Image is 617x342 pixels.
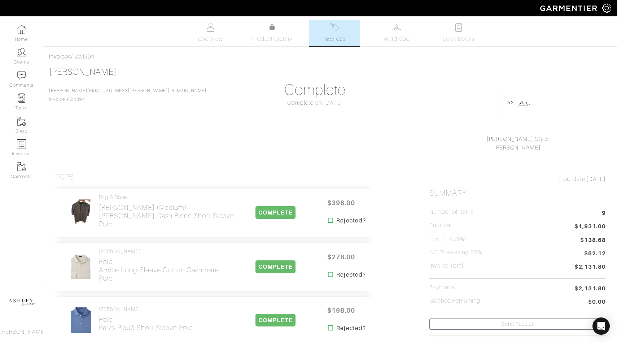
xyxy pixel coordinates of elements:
[227,81,403,99] h1: Complete
[336,324,366,333] strong: Rejected?
[255,314,296,326] span: COMPLETE
[429,263,464,269] h5: Invoice Total
[319,303,363,318] span: $198.00
[433,20,484,46] a: Look Books
[17,48,26,57] img: clients-icon-6bae9207a08558b7cb47a8932f037763ab4055f8c8b6bfacd5dc20c3e0201464.png
[429,319,606,330] a: Send Receipt
[255,260,296,273] span: COMPLETE
[49,88,206,102] span: Invoice # 24394
[429,222,452,229] h5: Subtotal
[67,252,94,282] img: FYqWdQJg1W71X3gVSsU2kZrb
[17,94,26,103] img: reminder-icon-8004d30b9f0a5d33ae49ab947aed9ed385cf756f9e5892f1edd6e32f2345188e.png
[99,306,193,312] h4: [PERSON_NAME]
[429,298,481,304] h5: Balance Remaining
[67,305,95,335] img: Qs9mztgNqXgH7XGn4Es9zCYp
[99,306,193,332] a: [PERSON_NAME] Polo -Parks Piqué Short-Sleeve Polo
[454,23,463,32] img: todo-9ac3debb85659649dc8f770b8b6100bb5dab4b48dedcbae339e5042a72dfd3cc.svg
[584,249,606,259] span: $62.12
[247,23,298,43] a: Product Library
[336,216,366,225] strong: Rejected?
[429,189,606,198] h2: Summary
[429,284,455,291] h5: Payments
[198,35,222,43] span: Overview
[588,298,606,307] span: $0.00
[487,136,548,142] a: [PERSON_NAME] Style
[574,263,606,272] span: $2,131.80
[17,25,26,34] img: dashboard-icon-dbcd8f5a0b271acd01030246c82b418ddd0df26cd7fceb0bd07c9910d44c42f6.png
[17,117,26,126] img: garments-icon-b7da505a4dc4fd61783c78ac3ca0ef83fa9d6f193b1c9dc38574b1d14d53ca28.png
[17,139,26,148] img: orders-icon-0abe47150d42831381b5fb84f609e132dff9fe21cb692f30cb5eec754e2cba89.png
[429,175,606,183] div: [DATE]
[99,315,193,332] h2: Polo - Parks Piqué Short-Sleeve Polo
[580,236,606,244] span: $138.68
[99,194,235,228] a: Rag & Bone [PERSON_NAME] (Medium)[PERSON_NAME] Cash Blend Short Sleeve Polo
[443,35,475,43] span: Look Books
[49,52,611,61] div: / #24394
[54,173,74,182] h3: Tops
[99,194,235,200] h4: Rag & Bone
[574,284,606,293] span: $2,131.80
[99,248,235,282] a: [PERSON_NAME] Polo -Amble Long-Sleeve Cotton Cashmere Polo
[336,270,366,279] strong: Rejected?
[574,222,606,232] span: $1,931.00
[206,23,215,32] img: basicinfo-40fd8af6dae0f16599ec9e87c0ef1c0a1fdea2edbe929e3d69a839185d80c458.svg
[429,249,482,256] h5: CC Processing 2.9%
[323,35,345,43] span: Invoices
[330,23,339,32] img: orders-27d20c2124de7fd6de4e0e44c1d41de31381a507db9b33961299e4e07d508b8c.svg
[500,84,536,120] img: okhkJxsQsug8ErY7G9ypRsDh.png
[17,71,26,80] img: comment-icon-a0a6a9ef722e966f86d9cbdc48e553b5cf19dbc54f86b18d962a5391bc8f6eb6.png
[309,20,360,46] a: Invoices
[99,203,235,228] h2: [PERSON_NAME] (Medium) [PERSON_NAME] Cash Blend Short Sleeve Polo
[185,20,236,46] a: Overview
[99,257,235,282] h2: Polo - Amble Long-Sleeve Cotton Cashmere Polo
[67,198,95,228] img: nzjnWL7eNfnpqyLvbMJuRboh
[494,144,541,151] a: [PERSON_NAME]
[17,162,26,171] img: garments-icon-b7da505a4dc4fd61783c78ac3ca0ef83fa9d6f193b1c9dc38574b1d14d53ca28.png
[319,195,363,211] span: $398.00
[592,317,610,335] div: Open Intercom Messenger
[371,20,422,46] a: Wardrobe
[384,35,410,43] span: Wardrobe
[602,209,606,218] span: 9
[559,176,586,182] span: Paid Date:
[49,67,117,77] a: [PERSON_NAME]
[227,99,403,107] div: Complete on [DATE]
[392,23,401,32] img: wardrobe-487a4870c1b7c33e795ec22d11cfc2ed9d08956e64fb3008fe2437562e282088.svg
[49,88,206,93] a: [PERSON_NAME][EMAIL_ADDRESS][PERSON_NAME][DOMAIN_NAME]
[429,209,474,216] h5: Number of Items
[319,249,363,265] span: $278.00
[49,53,71,60] a: Invoices
[537,2,602,14] img: garmentier-logo-header-white-b43fb05a5012e4ada735d5af1a66efaba907eab6374d6393d1fbf88cb4ef424d.png
[429,236,467,243] h5: Tax ( : 8.25%)
[252,35,293,43] span: Product Library
[255,206,296,219] span: COMPLETE
[602,4,611,13] img: gear-icon-white-bd11855cb880d31180b6d7d6211b90ccbf57a29d726f0c71d8c61bd08dd39cc2.png
[99,248,235,255] h4: [PERSON_NAME]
